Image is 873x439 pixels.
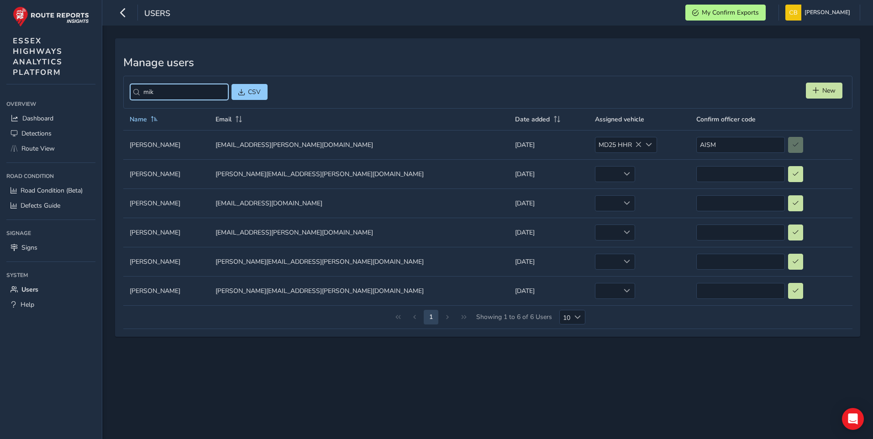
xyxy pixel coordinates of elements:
a: Route View [6,141,95,156]
td: [DATE] [509,188,589,218]
span: Road Condition (Beta) [21,186,83,195]
div: Open Intercom Messenger [842,408,864,430]
h3: Manage users [123,56,852,69]
button: [PERSON_NAME] [785,5,853,21]
span: Users [21,285,38,294]
button: Page 2 [424,310,438,324]
button: New [806,83,842,99]
span: Help [21,300,34,309]
span: Signs [21,243,37,252]
span: Detections [21,129,52,138]
td: [DATE] [509,247,589,276]
span: CSV [248,88,261,96]
input: Search... [130,84,228,100]
span: Assigned vehicle [595,115,644,124]
span: Email [216,115,231,124]
td: [PERSON_NAME][EMAIL_ADDRESS][PERSON_NAME][DOMAIN_NAME] [209,276,509,305]
div: Choose [570,310,585,324]
span: ESSEX HIGHWAYS ANALYTICS PLATFORM [13,36,63,78]
span: Route View [21,144,55,153]
span: Dashboard [22,114,53,123]
span: Confirm officer code [696,115,756,124]
td: [PERSON_NAME][EMAIL_ADDRESS][PERSON_NAME][DOMAIN_NAME] [209,159,509,188]
button: My Confirm Exports [685,5,766,21]
td: [EMAIL_ADDRESS][DOMAIN_NAME] [209,188,509,218]
td: [EMAIL_ADDRESS][PERSON_NAME][DOMAIN_NAME] [209,130,509,159]
td: [EMAIL_ADDRESS][PERSON_NAME][DOMAIN_NAME] [209,218,509,247]
td: [PERSON_NAME][EMAIL_ADDRESS][PERSON_NAME][DOMAIN_NAME] [209,247,509,276]
span: Date added [515,115,550,124]
a: Detections [6,126,95,141]
div: Signage [6,226,95,240]
span: Defects Guide [21,201,60,210]
span: Showing 1 to 6 of 6 Users [473,310,555,324]
td: [PERSON_NAME] [123,188,209,218]
span: New [822,86,836,95]
span: [PERSON_NAME] [805,5,850,21]
td: [PERSON_NAME] [123,130,209,159]
td: [PERSON_NAME] [123,159,209,188]
a: Defects Guide [6,198,95,213]
td: [PERSON_NAME] [123,218,209,247]
div: System [6,268,95,282]
td: [DATE] [509,218,589,247]
td: [PERSON_NAME] [123,247,209,276]
button: CSV [231,84,268,100]
a: Signs [6,240,95,255]
img: diamond-layout [785,5,801,21]
a: Help [6,297,95,312]
td: [PERSON_NAME] [123,276,209,305]
span: Users [144,8,170,21]
span: Name [130,115,147,124]
span: MD25 HHR [595,137,642,152]
td: [DATE] [509,130,589,159]
td: [DATE] [509,276,589,305]
div: Road Condition [6,169,95,183]
td: [DATE] [509,159,589,188]
span: 10 [560,310,570,324]
a: Road Condition (Beta) [6,183,95,198]
div: Overview [6,97,95,111]
img: rr logo [13,6,89,27]
a: Dashboard [6,111,95,126]
span: My Confirm Exports [702,8,759,17]
a: Users [6,282,95,297]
